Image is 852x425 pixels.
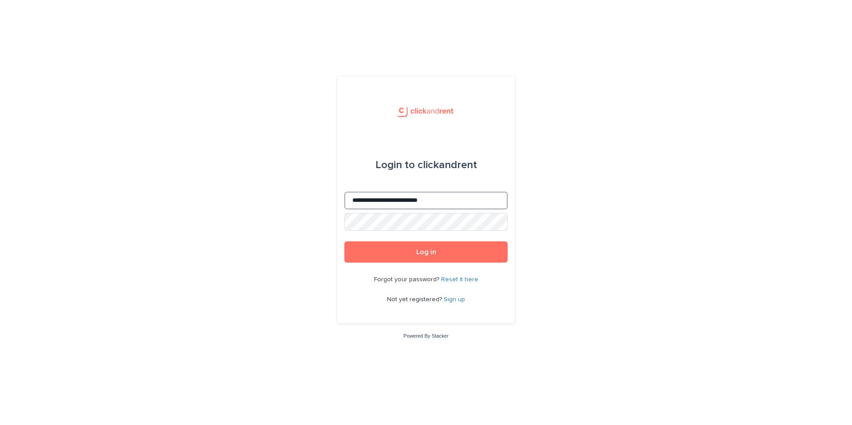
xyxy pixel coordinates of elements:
[444,296,465,303] a: Sign up
[394,98,458,124] img: UCB0brd3T0yccxBKYDjQ
[441,276,478,283] a: Reset it here
[375,160,415,170] span: Login to
[344,241,508,263] button: Log in
[374,276,441,283] span: Forgot your password?
[416,248,436,256] span: Log in
[403,333,448,338] a: Powered By Stacker
[387,296,444,303] span: Not yet registered?
[375,153,477,177] div: clickandrent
